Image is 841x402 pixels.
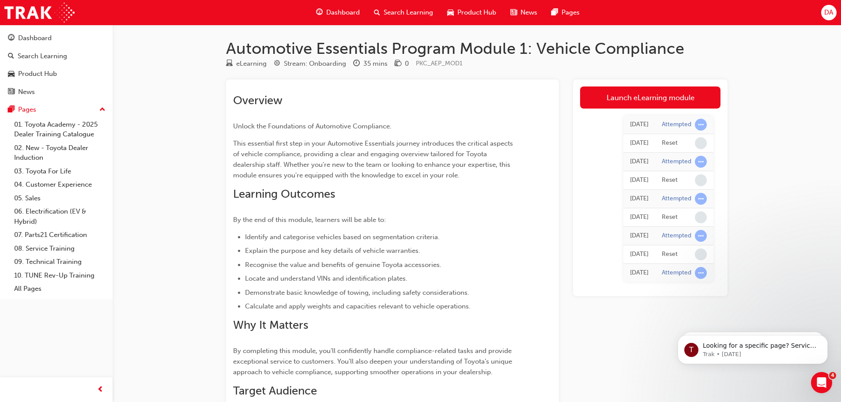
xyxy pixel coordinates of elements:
span: car-icon [8,70,15,78]
span: prev-icon [97,384,104,395]
span: learningRecordVerb_ATTEMPT-icon [695,156,707,168]
span: Calculate and apply weights and capacities relevant to vehicle operations. [245,302,471,310]
span: clock-icon [353,60,360,68]
span: Demonstrate basic knowledge of towing, including safety considerations. [245,289,469,297]
button: DA [821,5,837,20]
div: Reset [662,213,678,222]
button: Pages [4,101,109,118]
span: By completing this module, you'll confidently handle compliance-related tasks and provide excepti... [233,347,514,376]
span: learningRecordVerb_NONE-icon [695,248,707,260]
a: 10. TUNE Rev-Up Training [11,269,109,282]
h1: Automotive Essentials Program Module 1: Vehicle Compliance [226,39,728,58]
span: guage-icon [316,7,323,18]
span: Learning Outcomes [233,187,335,201]
a: search-iconSearch Learning [367,4,440,22]
div: Wed Aug 27 2025 13:09:58 GMT+1000 (Australian Eastern Standard Time) [630,157,649,167]
div: Search Learning [18,51,67,61]
div: Reset [662,139,678,147]
a: car-iconProduct Hub [440,4,503,22]
div: Attempted [662,158,691,166]
div: Attempted [662,269,691,277]
div: Type [226,58,267,69]
a: guage-iconDashboard [309,4,367,22]
a: 01. Toyota Academy - 2025 Dealer Training Catalogue [11,118,109,141]
span: learningRecordVerb_NONE-icon [695,137,707,149]
a: 05. Sales [11,192,109,205]
div: 0 [405,59,409,69]
div: 35 mins [363,59,388,69]
div: Stream: Onboarding [284,59,346,69]
span: DA [824,8,833,18]
span: Learning resource code [416,60,463,67]
span: 4 [829,372,836,379]
a: Launch eLearning module [580,86,720,109]
div: Reset [662,176,678,184]
span: Search Learning [384,8,433,18]
span: Identify and categorise vehicles based on segmentation criteria. [245,233,440,241]
span: pages-icon [551,7,558,18]
span: learningRecordVerb_ATTEMPT-icon [695,193,707,205]
div: Stream [274,58,346,69]
div: Reset [662,250,678,259]
span: learningRecordVerb_NONE-icon [695,211,707,223]
span: search-icon [8,53,14,60]
span: Unlock the Foundations of Automotive Compliance. [233,122,392,130]
span: learningRecordVerb_NONE-icon [695,174,707,186]
span: news-icon [8,88,15,96]
img: Trak [4,3,75,23]
a: News [4,84,109,100]
span: News [520,8,537,18]
div: Wed Aug 27 2025 13:09:57 GMT+1000 (Australian Eastern Standard Time) [630,175,649,185]
div: Price [395,58,409,69]
span: search-icon [374,7,380,18]
a: 07. Parts21 Certification [11,228,109,242]
span: target-icon [274,60,280,68]
span: news-icon [510,7,517,18]
span: Product Hub [457,8,496,18]
div: Wed Aug 27 2025 12:44:46 GMT+1000 (Australian Eastern Standard Time) [630,194,649,204]
span: Dashboard [326,8,360,18]
div: Wed Aug 27 2025 12:14:03 GMT+1000 (Australian Eastern Standard Time) [630,268,649,278]
div: Wed Aug 27 2025 12:16:26 GMT+1000 (Australian Eastern Standard Time) [630,249,649,259]
a: 06. Electrification (EV & Hybrid) [11,205,109,228]
div: Attempted [662,195,691,203]
div: Attempted [662,232,691,240]
span: learningResourceType_ELEARNING-icon [226,60,233,68]
a: All Pages [11,282,109,296]
iframe: Intercom notifications message [664,316,841,378]
span: Recognise the value and benefits of genuine Toyota accessories. [245,261,441,269]
span: up-icon [99,104,106,116]
a: pages-iconPages [544,4,587,22]
a: 03. Toyota For Life [11,165,109,178]
span: Target Audience [233,384,317,398]
div: Product Hub [18,69,57,79]
span: money-icon [395,60,401,68]
span: learningRecordVerb_ATTEMPT-icon [695,267,707,279]
span: Locate and understand VINs and identification plates. [245,274,407,282]
div: Wed Aug 27 2025 12:16:27 GMT+1000 (Australian Eastern Standard Time) [630,231,649,241]
div: eLearning [236,59,267,69]
span: Pages [562,8,580,18]
a: news-iconNews [503,4,544,22]
div: Wed Aug 27 2025 13:42:53 GMT+1000 (Australian Eastern Standard Time) [630,138,649,148]
span: Overview [233,94,283,107]
span: learningRecordVerb_ATTEMPT-icon [695,119,707,131]
div: Pages [18,105,36,115]
iframe: Intercom live chat [811,372,832,393]
a: Product Hub [4,66,109,82]
a: 04. Customer Experience [11,178,109,192]
span: By the end of this module, learners will be able to: [233,216,386,224]
span: Why It Matters [233,318,308,332]
div: Duration [353,58,388,69]
a: 09. Technical Training [11,255,109,269]
span: Explain the purpose and key details of vehicle warranties. [245,247,420,255]
a: Dashboard [4,30,109,46]
div: Attempted [662,120,691,129]
a: Search Learning [4,48,109,64]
